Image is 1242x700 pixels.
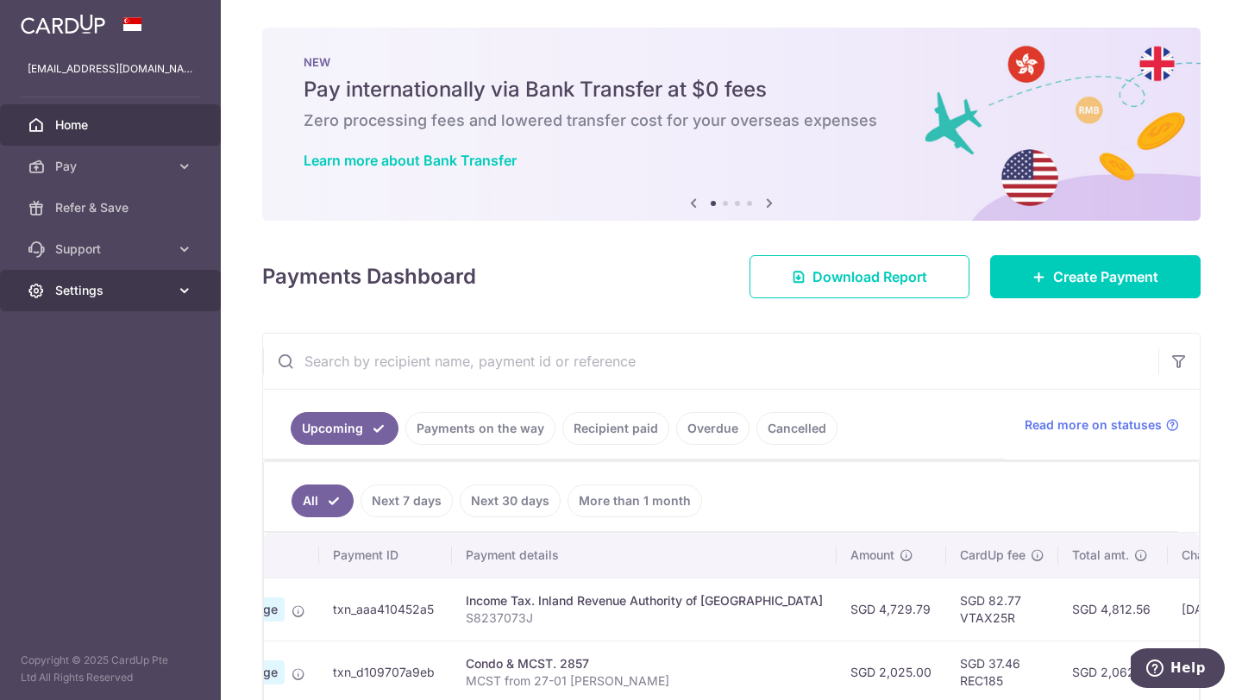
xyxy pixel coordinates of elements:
span: Download Report [812,266,927,287]
span: Refer & Save [55,199,169,216]
input: Search by recipient name, payment id or reference [263,334,1158,389]
div: Condo & MCST. 2857 [466,655,823,672]
p: NEW [304,55,1159,69]
a: More than 1 month [568,484,702,517]
p: MCST from 27-01 [PERSON_NAME] [466,672,823,690]
span: Home [55,116,169,134]
td: SGD 82.77 VTAX25R [946,578,1058,641]
span: Support [55,241,169,258]
span: Total amt. [1072,547,1129,564]
a: All [292,484,354,517]
span: Pay [55,158,169,175]
h6: Zero processing fees and lowered transfer cost for your overseas expenses [304,110,1159,131]
th: Payment details [452,533,837,578]
th: Payment ID [319,533,452,578]
a: Download Report [750,255,969,298]
span: Read more on statuses [1025,416,1162,434]
a: Cancelled [756,412,837,445]
span: CardUp fee [960,547,1026,564]
span: Create Payment [1053,266,1158,287]
p: [EMAIL_ADDRESS][DOMAIN_NAME] [28,60,193,78]
td: txn_aaa410452a5 [319,578,452,641]
span: Settings [55,282,169,299]
a: Overdue [676,412,750,445]
div: Income Tax. Inland Revenue Authority of [GEOGRAPHIC_DATA] [466,592,823,609]
a: Payments on the way [405,412,555,445]
img: CardUp [21,14,105,34]
td: SGD 4,812.56 [1058,578,1168,641]
a: Upcoming [291,412,398,445]
h5: Pay internationally via Bank Transfer at $0 fees [304,76,1159,103]
h4: Payments Dashboard [262,261,476,292]
a: Learn more about Bank Transfer [304,152,517,169]
a: Next 7 days [361,484,453,517]
p: S8237073J [466,609,823,627]
a: Recipient paid [562,412,669,445]
span: Amount [850,547,894,564]
img: Bank transfer banner [262,28,1201,221]
a: Read more on statuses [1025,416,1179,434]
td: SGD 4,729.79 [837,578,946,641]
iframe: Opens a widget where you can find more information [1131,648,1225,691]
a: Create Payment [990,255,1201,298]
a: Next 30 days [460,484,561,517]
